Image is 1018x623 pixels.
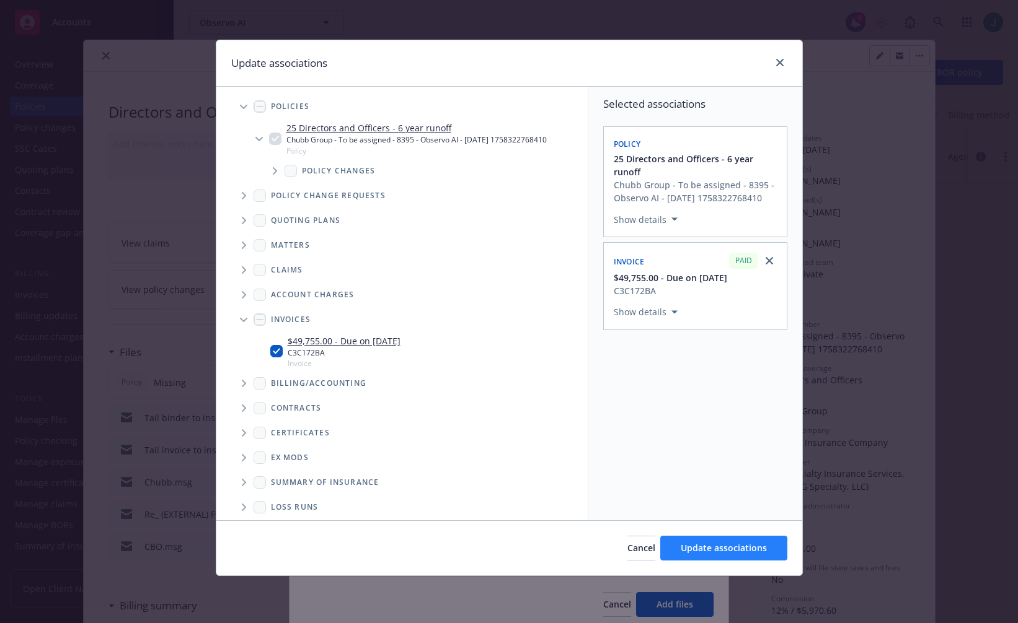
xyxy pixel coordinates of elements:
[271,454,309,461] span: Ex Mods
[681,542,767,554] span: Update associations
[660,536,787,560] button: Update associations
[216,371,588,544] div: Folder Tree Example
[627,542,655,554] span: Cancel
[271,503,319,511] span: Loss Runs
[271,380,367,387] span: Billing/Accounting
[271,429,330,437] span: Certificates
[271,404,322,412] span: Contracts
[627,536,655,560] button: Cancel
[216,94,588,371] div: Tree Example
[288,358,401,368] span: Invoice
[271,479,379,486] span: Summary of insurance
